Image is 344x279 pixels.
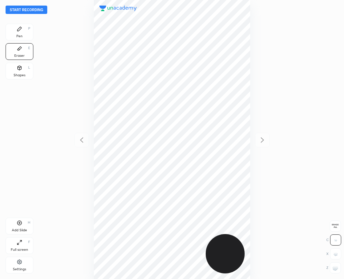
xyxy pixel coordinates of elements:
div: C [326,234,341,246]
div: Pen [16,34,23,38]
div: L [28,66,30,69]
div: P [28,27,30,30]
div: Eraser [14,54,25,57]
div: Full screen [11,248,28,251]
div: Z [326,262,341,273]
div: Shapes [14,73,25,77]
div: F [28,240,30,244]
div: H [28,221,30,224]
button: Start recording [6,6,47,14]
div: Add Slide [12,228,27,232]
span: Erase all [330,224,341,228]
div: E [28,46,30,50]
div: X [326,248,341,259]
img: logo.38c385cc.svg [99,6,137,11]
div: Settings [13,268,26,271]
